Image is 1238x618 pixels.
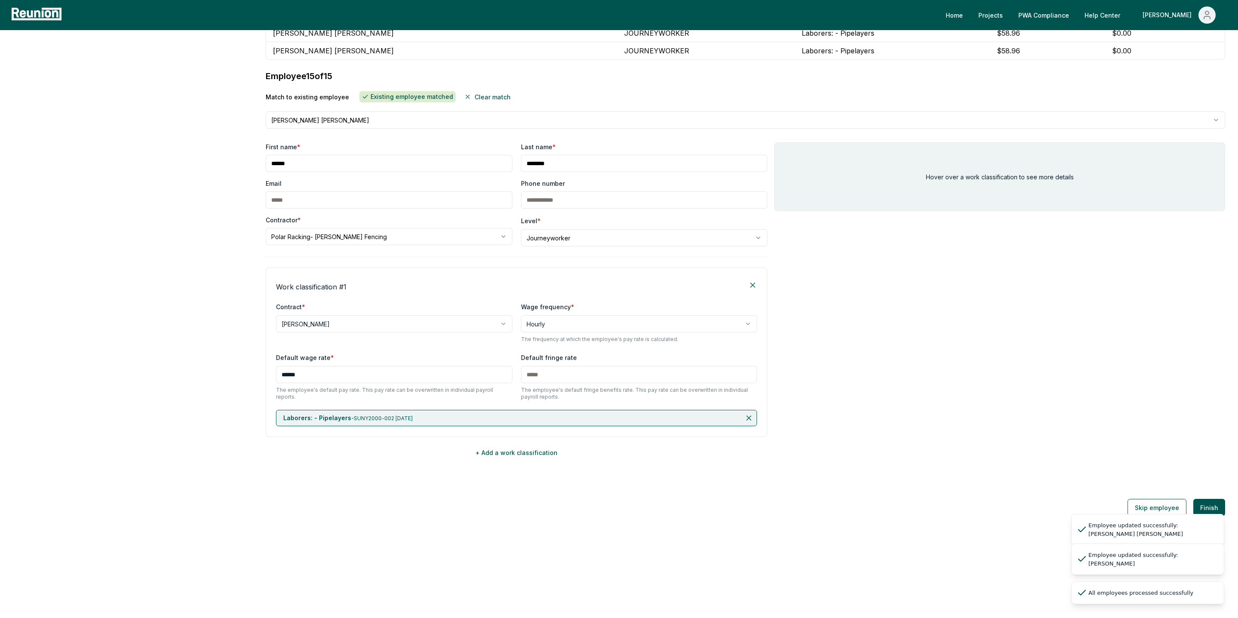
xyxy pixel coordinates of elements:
[521,336,757,343] p: The frequency at which the employee's pay rate is calculated.
[1143,6,1195,24] div: [PERSON_NAME]
[617,42,795,60] td: JOURNEYWORKER
[521,142,556,151] label: Last name
[276,282,346,292] h4: Work classification # 1
[266,179,282,188] label: Email
[795,25,990,42] td: Laborers: - Pipelayers
[266,70,332,82] h2: Employee 15 of 15
[1136,6,1223,24] button: [PERSON_NAME]
[266,25,617,42] td: [PERSON_NAME] [PERSON_NAME]
[1088,521,1217,538] div: Employee updated successfully: [PERSON_NAME] [PERSON_NAME]
[521,217,541,224] label: Level
[1105,42,1225,60] td: $ 0.00
[266,89,516,105] label: Match to existing employee
[939,6,1229,24] nav: Main
[521,179,565,188] label: Phone number
[266,142,300,151] label: First name
[521,354,577,361] label: Default fringe rate
[359,91,456,102] div: Existing employee matched
[926,172,1074,181] p: Hover over a work classification to see more details
[990,25,1106,42] td: $ 58.96
[266,42,617,60] td: [PERSON_NAME] [PERSON_NAME]
[617,25,795,42] td: JOURNEYWORKER
[1088,589,1193,597] div: All employees processed successfully
[1105,25,1225,42] td: $ 0.00
[276,387,512,400] p: The employee's default pay rate. This pay rate can be overwritten in individual payroll reports.
[939,6,970,24] a: Home
[521,303,574,311] label: Wage frequency
[459,89,516,105] button: Match to existing employeeExisting employee matched
[1128,499,1186,516] button: Skip employee
[283,414,351,421] span: Laborers: - Pipelayers
[276,354,334,361] label: Default wage rate
[1078,6,1127,24] a: Help Center
[276,303,305,311] label: Contract
[1193,499,1225,516] button: Finish
[266,215,301,224] label: Contractor
[354,415,413,421] span: SUNY2000-002 [DATE]
[283,414,413,422] p: -
[521,387,757,400] p: The employee's default fringe benefits rate. This pay rate can be overwritten in individual payro...
[1011,6,1076,24] a: PWA Compliance
[1088,551,1217,568] div: Employee updated successfully: [PERSON_NAME]
[990,42,1106,60] td: $ 58.96
[971,6,1010,24] a: Projects
[266,444,767,461] button: + Add a work classification
[795,42,990,60] td: Laborers: - Pipelayers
